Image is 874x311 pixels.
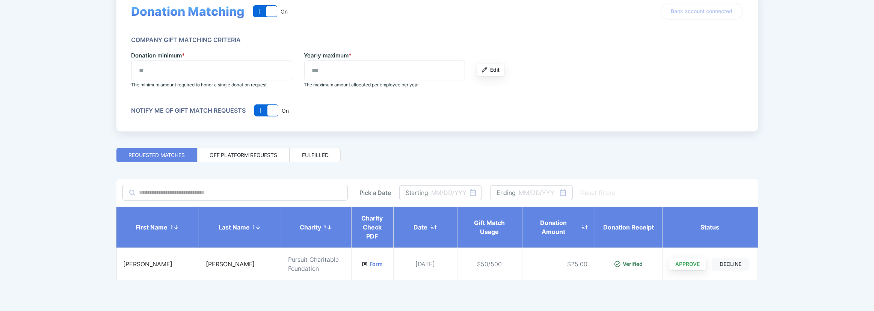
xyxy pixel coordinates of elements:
span: Bank account connected [671,8,732,15]
div: Notify me of gift match requests [131,107,246,114]
div: Donation Amount [529,218,588,236]
div: MM/DD/YYY [431,189,467,196]
label: Donation minimum [131,52,185,59]
span: The minimum amount required to honor a single donation request [131,82,267,88]
span: [PERSON_NAME] [124,260,173,268]
div: Donation Receipt [602,223,655,232]
button: APPROVE [669,258,706,270]
span: Donation Matching [131,4,245,19]
div: Date [400,223,450,232]
span: [PERSON_NAME] [206,260,255,268]
div: Last name [206,223,274,232]
td: $25.00 [522,248,595,280]
div: Reset filters [581,188,615,197]
div: Requested matches [129,151,185,159]
div: Pick a Date [360,189,391,196]
button: DECLINE [712,258,749,270]
td: $50/500 [457,248,522,280]
div: Company Gift Matching Criteria [131,36,241,44]
a: Form [370,260,383,268]
button: Edit [477,64,504,76]
span: DECLINE [720,260,741,268]
div: On [281,107,289,114]
div: Off platform requests [210,151,277,159]
span: APPROVE [675,260,700,268]
div: Ending [497,189,516,196]
span: The maximum amount allocated per employee per year [304,82,419,88]
div: Gift Match Usage [464,218,515,236]
button: Bank account connected [661,3,743,20]
div: First name [124,223,192,232]
td: [DATE] [393,248,457,280]
div: MM/DD/YYY [519,189,554,196]
div: Charity [288,223,344,232]
div: Verified [623,260,643,268]
div: Status [669,223,751,232]
div: Charity Check PDF [358,214,386,241]
span: Edit [491,66,500,74]
span: Pursuit Charitable Foundation [288,256,339,272]
div: Starting [406,189,428,196]
div: Fulfilled [302,151,329,159]
label: Yearly maximum [304,52,352,59]
div: On [280,8,288,15]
